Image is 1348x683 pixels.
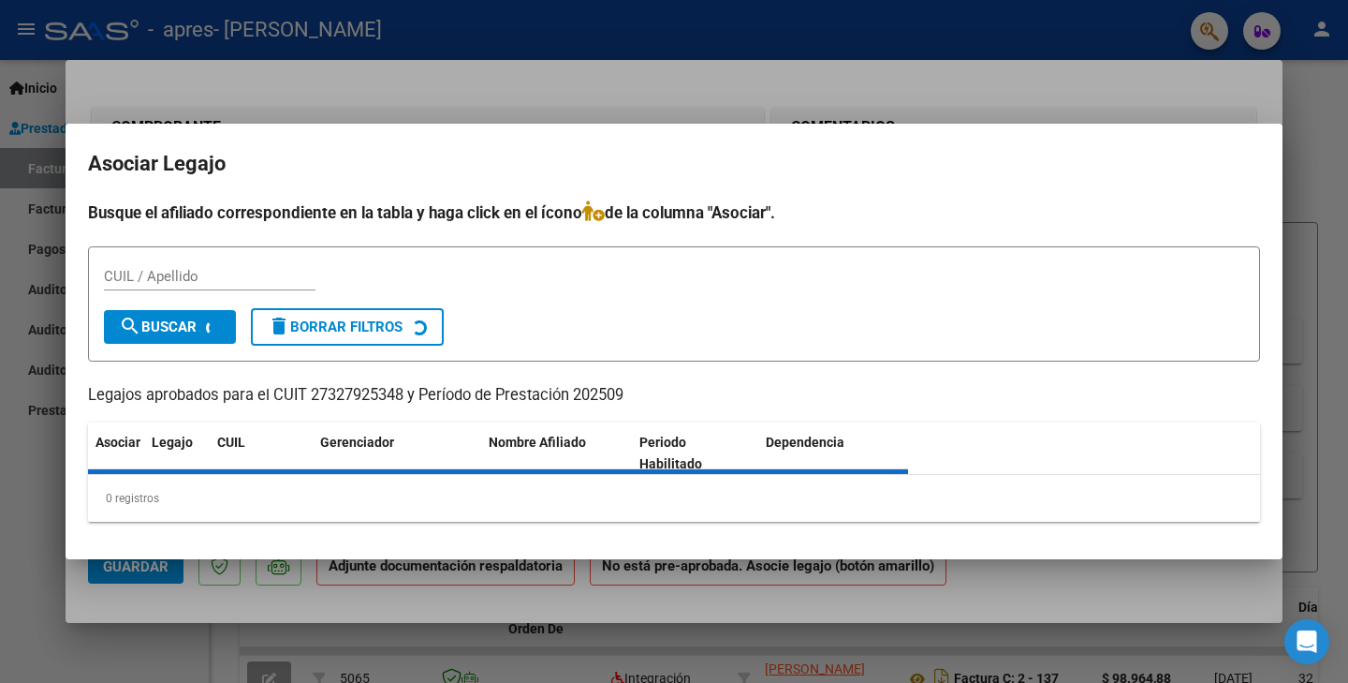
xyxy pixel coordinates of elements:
[766,435,844,450] span: Dependencia
[104,310,236,344] button: Buscar
[758,423,909,484] datatable-header-cell: Dependencia
[632,423,758,484] datatable-header-cell: Periodo Habilitado
[268,319,403,335] span: Borrar Filtros
[88,384,1260,408] p: Legajos aprobados para el CUIT 27327925348 y Período de Prestación 202509
[217,435,245,450] span: CUIL
[88,475,1260,522] div: 0 registros
[88,146,1260,182] h2: Asociar Legajo
[144,423,210,484] datatable-header-cell: Legajo
[1284,619,1329,664] div: Open Intercom Messenger
[481,423,632,484] datatable-header-cell: Nombre Afiliado
[210,423,313,484] datatable-header-cell: CUIL
[251,308,444,346] button: Borrar Filtros
[95,435,140,450] span: Asociar
[119,315,141,337] mat-icon: search
[119,319,197,335] span: Buscar
[88,200,1260,225] h4: Busque el afiliado correspondiente en la tabla y haga click en el ícono de la columna "Asociar".
[320,435,394,450] span: Gerenciador
[268,315,290,337] mat-icon: delete
[88,423,144,484] datatable-header-cell: Asociar
[152,435,193,450] span: Legajo
[639,435,702,471] span: Periodo Habilitado
[313,423,481,484] datatable-header-cell: Gerenciador
[489,435,586,450] span: Nombre Afiliado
